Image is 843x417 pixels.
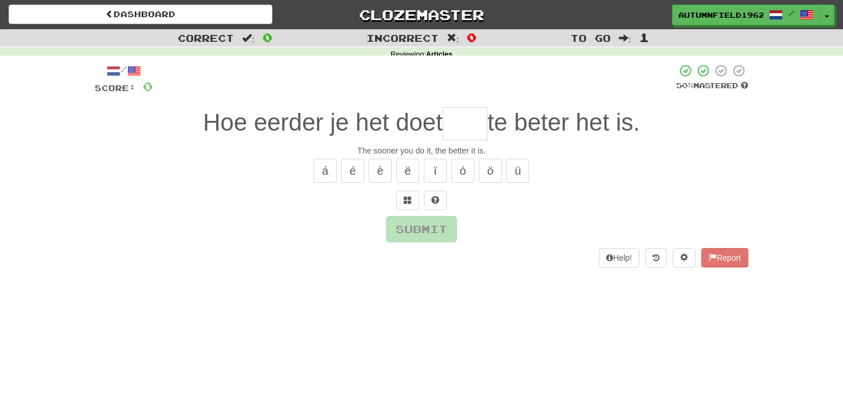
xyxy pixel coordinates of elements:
button: è [369,159,392,183]
button: á [314,159,337,183]
button: Help! [599,248,639,267]
span: 50 % [676,81,693,90]
span: Hoe eerder je het doet [203,109,443,136]
strong: Articles [426,50,452,58]
a: Clozemaster [290,5,553,25]
button: Switch sentence to multiple choice alt+p [396,191,419,210]
a: Dashboard [9,5,272,24]
button: ï [424,159,447,183]
div: The sooner you do it, the better it is. [95,145,748,156]
button: Single letter hint - you only get 1 per sentence and score half the points! alt+h [424,191,447,210]
span: te beter het is. [487,109,640,136]
button: ü [506,159,529,183]
div: Mastered [676,81,748,91]
span: Incorrect [366,32,439,44]
span: AutumnField1962 [678,10,763,20]
span: 0 [143,79,153,93]
span: Score: [95,83,136,93]
span: Correct [178,32,234,44]
button: é [341,159,364,183]
button: Submit [386,216,457,242]
a: AutumnField1962 / [672,5,820,25]
span: 0 [263,30,272,44]
button: Report [701,248,748,267]
span: 1 [639,30,649,44]
span: : [447,33,459,43]
div: / [95,64,153,78]
button: Round history (alt+y) [645,248,667,267]
span: / [789,9,794,17]
span: : [619,33,631,43]
button: ó [451,159,474,183]
button: ë [396,159,419,183]
span: : [242,33,255,43]
span: 0 [467,30,477,44]
span: To go [571,32,611,44]
button: ö [479,159,502,183]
